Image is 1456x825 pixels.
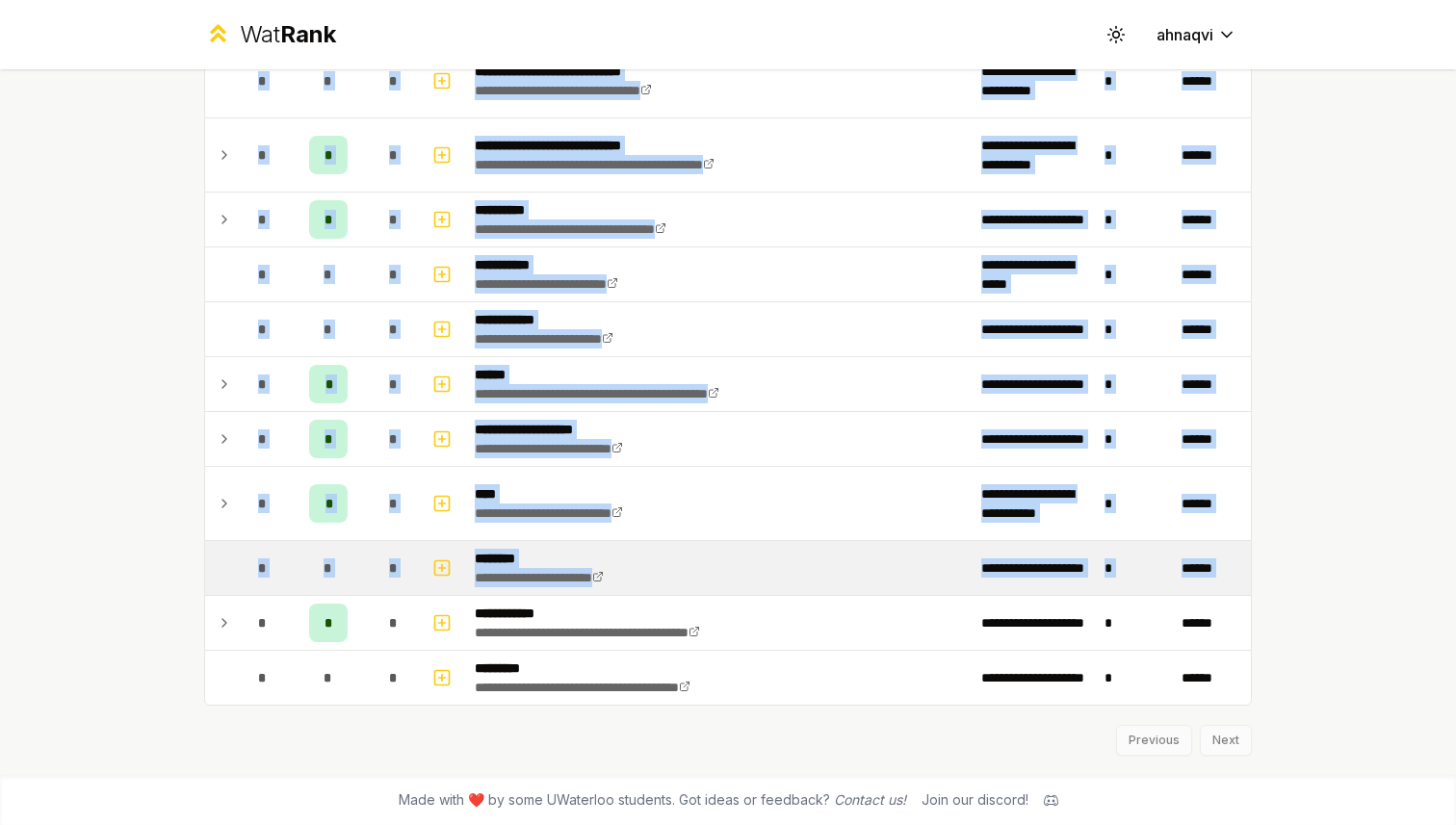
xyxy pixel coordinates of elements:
a: WatRank [204,19,336,50]
span: ahnaqvi [1157,23,1213,46]
div: Join our discord! [922,790,1028,810]
button: ahnaqvi [1141,17,1252,52]
a: Contact us! [834,791,906,808]
div: Wat [240,19,336,50]
span: Rank [280,20,336,48]
span: Made with ❤️ by some UWaterloo students. Got ideas or feedback? [399,790,906,810]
